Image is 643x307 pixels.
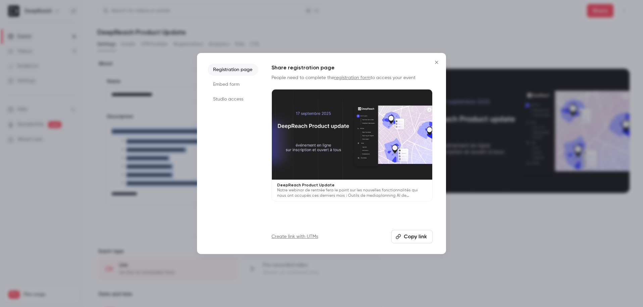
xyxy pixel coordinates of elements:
[208,64,258,76] li: Registration page
[271,74,433,81] p: People need to complete the to access your event
[208,78,258,90] li: Embed form
[271,233,318,240] a: Create link with UTMs
[271,64,433,72] h1: Share registration page
[271,89,433,201] a: DeepReach Product UpdateNotre webinar de rentrée fera le point sur les nouvelles fonctionnalités ...
[208,93,258,105] li: Studio access
[391,230,433,243] button: Copy link
[334,75,370,80] a: registration form
[430,56,443,69] button: Close
[277,182,427,188] p: DeepReach Product Update
[277,188,427,198] p: Notre webinar de rentrée fera le point sur les nouvelles fonctionnalités qui nous ont occupés ces...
